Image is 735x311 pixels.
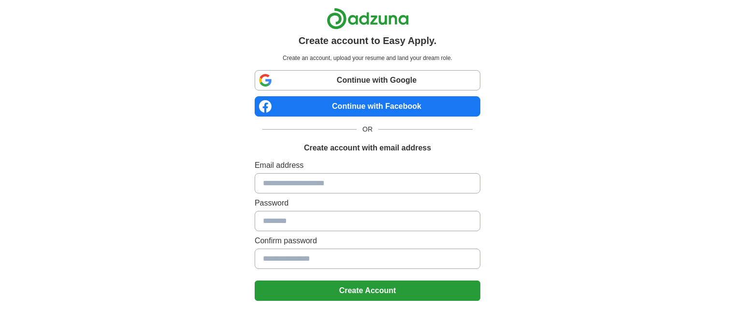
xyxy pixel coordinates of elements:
[255,235,480,247] label: Confirm password
[357,124,378,134] span: OR
[255,281,480,301] button: Create Account
[255,160,480,171] label: Email address
[255,70,480,90] a: Continue with Google
[327,8,409,30] img: Adzuna logo
[255,96,480,117] a: Continue with Facebook
[304,142,431,154] h1: Create account with email address
[257,54,478,62] p: Create an account, upload your resume and land your dream role.
[299,33,437,48] h1: Create account to Easy Apply.
[255,197,480,209] label: Password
